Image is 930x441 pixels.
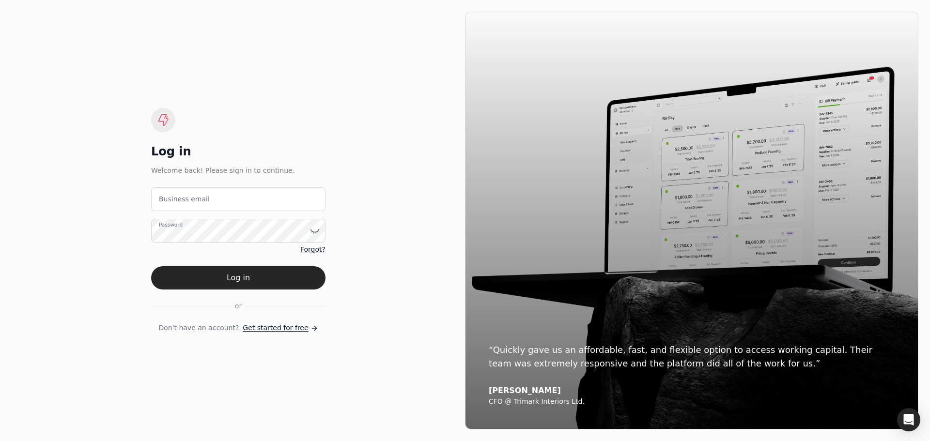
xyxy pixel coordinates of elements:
[489,397,895,406] div: CFO @ Trimark Interiors Ltd.
[243,323,308,333] span: Get started for free
[159,194,210,204] label: Business email
[151,165,325,176] div: Welcome back! Please sign in to continue.
[300,244,325,255] a: Forgot?
[151,266,325,289] button: Log in
[235,301,242,311] span: or
[151,144,325,159] div: Log in
[897,408,920,431] div: Open Intercom Messenger
[489,343,895,370] div: “Quickly gave us an affordable, fast, and flexible option to access working capital. Their team w...
[159,221,183,229] label: Password
[489,386,895,395] div: [PERSON_NAME]
[243,323,318,333] a: Get started for free
[158,323,239,333] span: Don't have an account?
